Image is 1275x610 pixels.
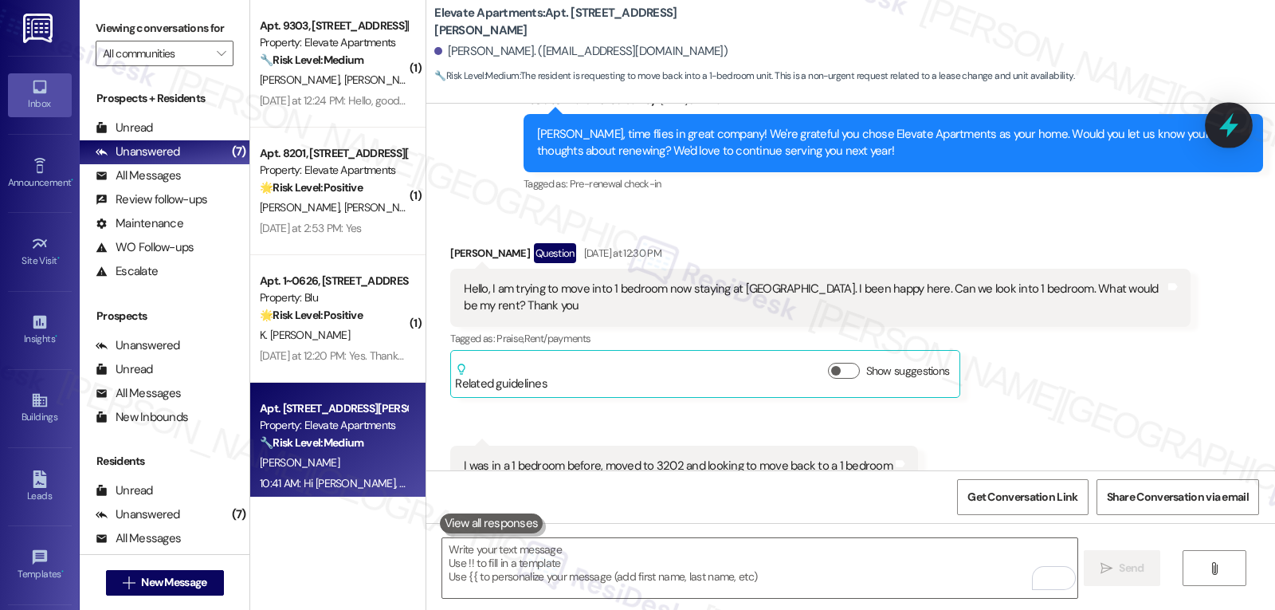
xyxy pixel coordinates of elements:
[123,577,135,589] i: 
[260,145,407,162] div: Apt. 8201, [STREET_ADDRESS][PERSON_NAME]
[967,489,1077,506] span: Get Conversation Link
[434,69,519,82] strong: 🔧 Risk Level: Medium
[1100,562,1112,575] i: 
[96,16,233,41] label: Viewing conversations for
[455,363,547,392] div: Related guidelines
[8,309,72,352] a: Insights •
[524,172,1263,195] div: Tagged as:
[260,221,362,235] div: [DATE] at 2:53 PM: Yes
[1107,489,1249,506] span: Share Conversation via email
[96,167,181,184] div: All Messages
[96,239,194,256] div: WO Follow-ups
[260,417,407,434] div: Property: Elevate Apartments
[23,14,56,43] img: ResiDesk Logo
[96,482,153,499] div: Unread
[55,331,57,342] span: •
[260,53,363,67] strong: 🔧 Risk Level: Medium
[96,409,188,426] div: New Inbounds
[524,332,591,345] span: Rent/payments
[228,140,250,164] div: (7)
[534,243,576,263] div: Question
[96,337,180,354] div: Unanswered
[496,332,524,345] span: Praise ,
[260,435,363,450] strong: 🔧 Risk Level: Medium
[260,18,407,34] div: Apt. 9303, [STREET_ADDRESS][PERSON_NAME]
[96,530,181,547] div: All Messages
[260,180,363,195] strong: 🌟 Risk Level: Positive
[464,458,892,474] div: I was in a 1 bedroom before, moved to 3202 and looking to move back to a 1 bedroom
[260,162,407,179] div: Property: Elevate Apartments
[537,126,1238,160] div: [PERSON_NAME], time flies in great company! We're grateful you chose Elevate Apartments as your h...
[96,144,180,160] div: Unanswered
[217,47,226,60] i: 
[71,175,73,186] span: •
[866,363,950,380] label: Show suggestions
[260,348,481,363] div: [DATE] at 12:20 PM: Yes. Thanks for the follow up
[61,566,64,577] span: •
[434,43,728,60] div: [PERSON_NAME]. ([EMAIL_ADDRESS][DOMAIN_NAME])
[80,453,249,470] div: Residents
[8,387,72,430] a: Buildings
[8,73,72,116] a: Inbox
[260,73,344,87] span: [PERSON_NAME]
[464,281,1164,315] div: Hello, I am trying to move into 1 bedroom now staying at [GEOGRAPHIC_DATA]. I been happy here. Ca...
[1084,550,1161,586] button: Send
[103,41,208,66] input: All communities
[96,263,158,280] div: Escalate
[57,253,60,264] span: •
[96,506,180,523] div: Unanswered
[96,361,153,378] div: Unread
[344,200,424,214] span: [PERSON_NAME]
[8,230,72,274] a: Site Visit •
[260,289,407,306] div: Property: Blu
[434,68,1074,85] span: : The resident is requesting to move back into a 1-bedroom unit. This is a non-urgent request rel...
[450,243,1190,269] div: [PERSON_NAME]
[260,93,560,108] div: [DATE] at 12:24 PM: Hello, good morning, can you explain it better?
[1119,560,1144,577] span: Send
[260,273,407,289] div: Apt. 1~0626, [STREET_ADDRESS]
[80,90,249,107] div: Prospects + Residents
[260,34,407,51] div: Property: Elevate Apartments
[96,385,181,402] div: All Messages
[8,544,72,587] a: Templates •
[260,455,339,470] span: [PERSON_NAME]
[96,215,183,232] div: Maintenance
[8,466,72,509] a: Leads
[96,191,207,208] div: Review follow-ups
[344,73,506,87] span: [PERSON_NAME] [PERSON_NAME]
[450,327,1190,350] div: Tagged as:
[260,400,407,417] div: Apt. [STREET_ADDRESS][PERSON_NAME]
[80,308,249,325] div: Prospects
[260,308,363,322] strong: 🌟 Risk Level: Positive
[580,245,661,262] div: [DATE] at 12:30 PM
[228,502,250,527] div: (7)
[957,479,1088,515] button: Get Conversation Link
[141,574,206,591] span: New Message
[442,538,1077,598] textarea: To enrich screen reader interactions, please activate Accessibility in Grammarly extension settings
[570,177,661,191] span: Pre-renewal check-in
[1096,479,1259,515] button: Share Conversation via email
[434,5,753,39] b: Elevate Apartments: Apt. [STREET_ADDRESS][PERSON_NAME]
[106,570,224,596] button: New Message
[1208,562,1220,575] i: 
[260,328,350,342] span: K. [PERSON_NAME]
[260,200,344,214] span: [PERSON_NAME]
[96,120,153,136] div: Unread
